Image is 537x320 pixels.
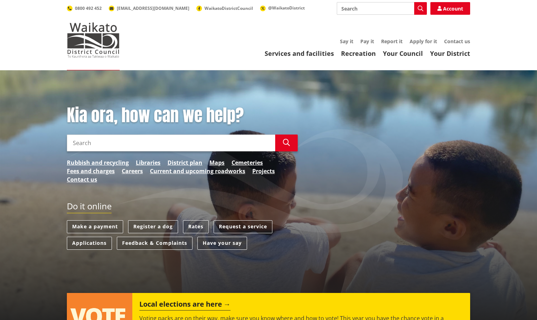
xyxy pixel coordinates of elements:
[67,237,112,250] a: Applications
[67,201,112,214] h2: Do it online
[117,5,189,11] span: [EMAIL_ADDRESS][DOMAIN_NAME]
[252,167,275,175] a: Projects
[67,22,120,58] img: Waikato District Council - Te Kaunihera aa Takiwaa o Waikato
[265,49,334,58] a: Services and facilities
[383,49,423,58] a: Your Council
[75,5,102,11] span: 0800 492 452
[337,2,427,15] input: Search input
[410,38,437,45] a: Apply for it
[136,158,160,167] a: Libraries
[150,167,245,175] a: Current and upcoming roadworks
[341,49,376,58] a: Recreation
[139,300,230,311] h2: Local elections are here
[168,158,202,167] a: District plan
[128,220,178,233] a: Register a dog
[67,220,123,233] a: Make a payment
[360,38,374,45] a: Pay it
[430,49,470,58] a: Your District
[67,5,102,11] a: 0800 492 452
[67,158,129,167] a: Rubbish and recycling
[67,105,298,126] h1: Kia ora, how can we help?
[117,237,192,250] a: Feedback & Complaints
[204,5,253,11] span: WaikatoDistrictCouncil
[340,38,353,45] a: Say it
[183,220,209,233] a: Rates
[67,175,97,184] a: Contact us
[444,38,470,45] a: Contact us
[268,5,305,11] span: @WaikatoDistrict
[430,2,470,15] a: Account
[232,158,263,167] a: Cemeteries
[67,167,115,175] a: Fees and charges
[209,158,225,167] a: Maps
[381,38,403,45] a: Report it
[122,167,143,175] a: Careers
[214,220,272,233] a: Request a service
[196,5,253,11] a: WaikatoDistrictCouncil
[67,135,275,151] input: Search input
[260,5,305,11] a: @WaikatoDistrict
[197,237,247,250] a: Have your say
[109,5,189,11] a: [EMAIL_ADDRESS][DOMAIN_NAME]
